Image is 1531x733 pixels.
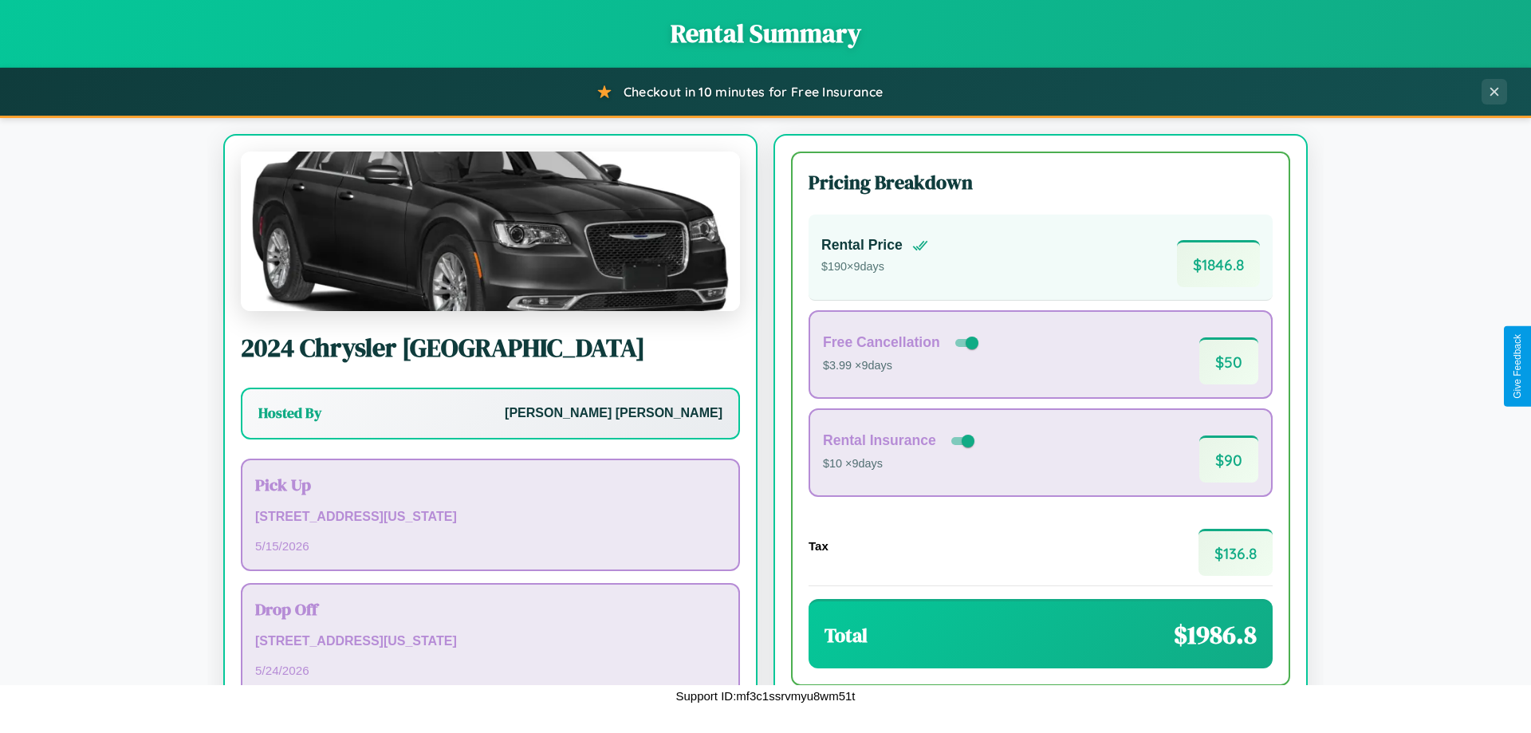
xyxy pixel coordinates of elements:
[255,506,726,529] p: [STREET_ADDRESS][US_STATE]
[255,597,726,621] h3: Drop Off
[821,237,903,254] h4: Rental Price
[823,432,936,449] h4: Rental Insurance
[255,473,726,496] h3: Pick Up
[258,404,321,423] h3: Hosted By
[1198,529,1273,576] span: $ 136.8
[825,622,868,648] h3: Total
[1199,435,1258,483] span: $ 90
[1512,334,1523,399] div: Give Feedback
[823,454,978,475] p: $10 × 9 days
[16,16,1515,51] h1: Rental Summary
[823,356,982,376] p: $3.99 × 9 days
[255,660,726,681] p: 5 / 24 / 2026
[255,535,726,557] p: 5 / 15 / 2026
[624,84,883,100] span: Checkout in 10 minutes for Free Insurance
[821,257,928,278] p: $ 190 × 9 days
[809,169,1273,195] h3: Pricing Breakdown
[809,539,828,553] h4: Tax
[1177,240,1260,287] span: $ 1846.8
[1199,337,1258,384] span: $ 50
[823,334,940,351] h4: Free Cancellation
[675,685,855,707] p: Support ID: mf3c1ssrvmyu8wm51t
[505,402,722,425] p: [PERSON_NAME] [PERSON_NAME]
[241,330,740,365] h2: 2024 Chrysler [GEOGRAPHIC_DATA]
[255,630,726,653] p: [STREET_ADDRESS][US_STATE]
[1174,617,1257,652] span: $ 1986.8
[241,152,740,311] img: Chrysler FIFTH AVENUE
